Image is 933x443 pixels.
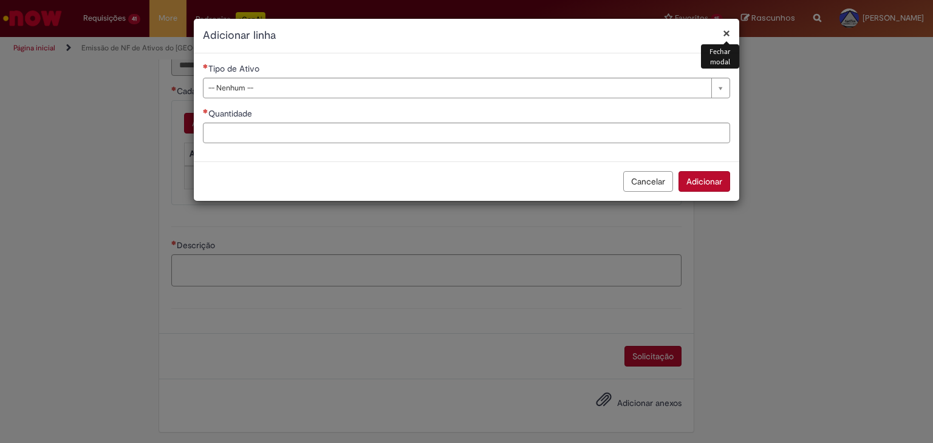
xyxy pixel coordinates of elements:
span: -- Nenhum -- [208,78,705,98]
button: Cancelar [623,171,673,192]
button: Adicionar [678,171,730,192]
span: Necessários [203,109,208,113]
span: Quantidade [208,108,255,119]
input: Quantidade [203,123,730,143]
h2: Adicionar linha [203,28,730,44]
span: Tipo de Ativo [208,63,262,74]
div: Fechar modal [701,44,739,69]
button: Fechar modal [723,27,730,39]
span: Necessários [203,64,208,69]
